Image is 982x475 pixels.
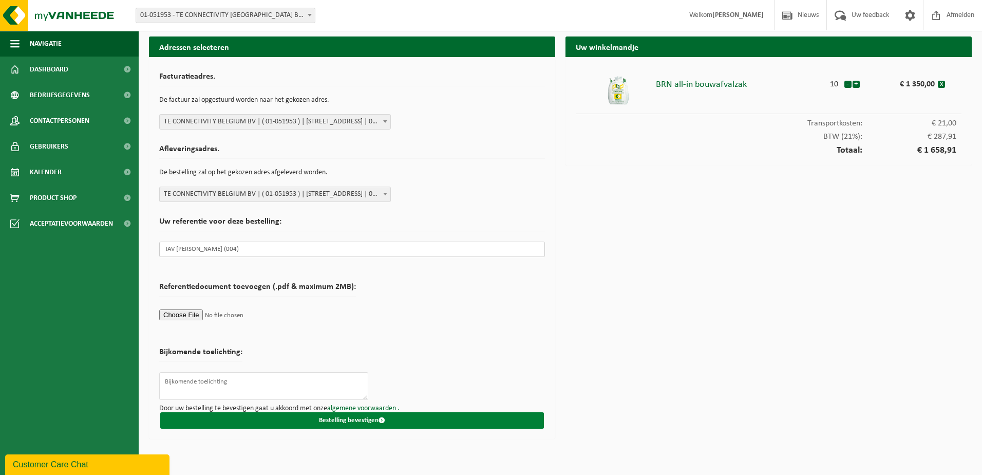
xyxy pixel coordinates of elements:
[159,92,545,109] p: De factuur zal opgestuurd worden naar het gekozen adres.
[576,114,961,127] div: Transportkosten:
[844,81,852,88] button: -
[30,211,113,236] span: Acceptatievoorwaarden
[159,348,242,362] h2: Bijkomende toelichting:
[159,114,391,130] span: TE CONNECTIVITY BELGIUM BV | ( 01-051953 ) | SIEMENSLAAN 14, 8020 OOSTKAMP | 0465.547.738
[30,82,90,108] span: Bedrijfsgegevens
[149,36,555,57] h2: Adressen selecteren
[938,81,945,88] button: x
[862,133,956,141] span: € 287,91
[30,159,62,185] span: Kalender
[160,115,390,129] span: TE CONNECTIVITY BELGIUM BV | ( 01-051953 ) | SIEMENSLAAN 14, 8020 OOSTKAMP | 0465.547.738
[30,57,68,82] span: Dashboard
[30,134,68,159] span: Gebruikers
[159,145,545,159] h2: Afleveringsadres.
[159,242,545,257] input: Uw referentie voor deze bestelling
[565,36,972,57] h2: Uw winkelmandje
[30,31,62,57] span: Navigatie
[862,119,956,127] span: € 21,00
[576,141,961,155] div: Totaal:
[853,81,860,88] button: +
[825,75,844,88] div: 10
[159,187,391,202] span: TE CONNECTIVITY BELGIUM BV | ( 01-051953 ) | SIEMENSLAAN 14, 8020 OOSTKAMP | 0465.547.738
[159,72,545,86] h2: Facturatieadres.
[712,11,764,19] strong: [PERSON_NAME]
[881,75,938,88] div: € 1 350,00
[656,75,825,89] div: BRN all-in bouwafvalzak
[159,405,545,412] p: Door uw bestelling te bevestigen gaat u akkoord met onze
[136,8,315,23] span: 01-051953 - TE CONNECTIVITY BELGIUM BV - OOSTKAMP
[160,412,544,429] button: Bestelling bevestigen
[30,108,89,134] span: Contactpersonen
[327,405,400,412] a: algemene voorwaarden .
[5,452,172,475] iframe: chat widget
[159,283,356,297] h2: Referentiedocument toevoegen (.pdf & maximum 2MB):
[30,185,77,211] span: Product Shop
[862,146,956,155] span: € 1 658,91
[159,164,545,181] p: De bestelling zal op het gekozen adres afgeleverd worden.
[576,127,961,141] div: BTW (21%):
[603,75,634,106] img: 01-000862
[159,217,545,231] h2: Uw referentie voor deze bestelling:
[160,187,390,202] span: TE CONNECTIVITY BELGIUM BV | ( 01-051953 ) | SIEMENSLAAN 14, 8020 OOSTKAMP | 0465.547.738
